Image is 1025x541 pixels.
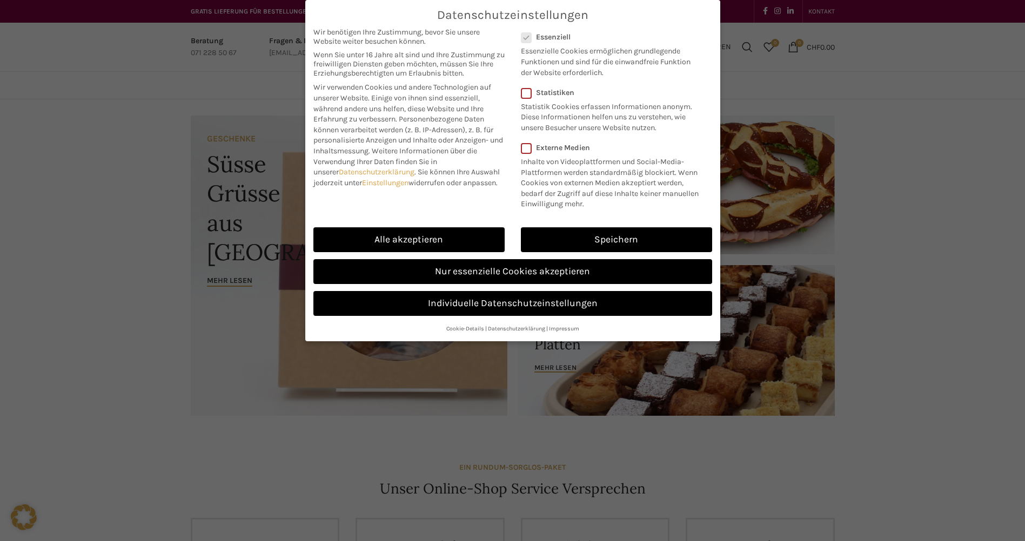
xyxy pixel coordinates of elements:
label: Statistiken [521,88,698,97]
a: Speichern [521,227,712,252]
span: Datenschutzeinstellungen [437,8,588,22]
a: Datenschutzerklärung [488,325,545,332]
a: Individuelle Datenschutzeinstellungen [313,291,712,316]
a: Datenschutzerklärung [339,167,414,177]
span: Wenn Sie unter 16 Jahre alt sind und Ihre Zustimmung zu freiwilligen Diensten geben möchten, müss... [313,50,505,78]
a: Impressum [549,325,579,332]
label: Externe Medien [521,143,705,152]
span: Sie können Ihre Auswahl jederzeit unter widerrufen oder anpassen. [313,167,500,187]
p: Inhalte von Videoplattformen und Social-Media-Plattformen werden standardmäßig blockiert. Wenn Co... [521,152,705,209]
a: Nur essenzielle Cookies akzeptieren [313,259,712,284]
span: Wir verwenden Cookies und andere Technologien auf unserer Website. Einige von ihnen sind essenzie... [313,83,491,124]
label: Essenziell [521,32,698,42]
span: Wir benötigen Ihre Zustimmung, bevor Sie unsere Website weiter besuchen können. [313,28,505,46]
a: Alle akzeptieren [313,227,505,252]
a: Cookie-Details [446,325,484,332]
span: Weitere Informationen über die Verwendung Ihrer Daten finden Sie in unserer . [313,146,477,177]
span: Personenbezogene Daten können verarbeitet werden (z. B. IP-Adressen), z. B. für personalisierte A... [313,114,503,155]
p: Essenzielle Cookies ermöglichen grundlegende Funktionen und sind für die einwandfreie Funktion de... [521,42,698,78]
p: Statistik Cookies erfassen Informationen anonym. Diese Informationen helfen uns zu verstehen, wie... [521,97,698,133]
a: Einstellungen [362,178,408,187]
